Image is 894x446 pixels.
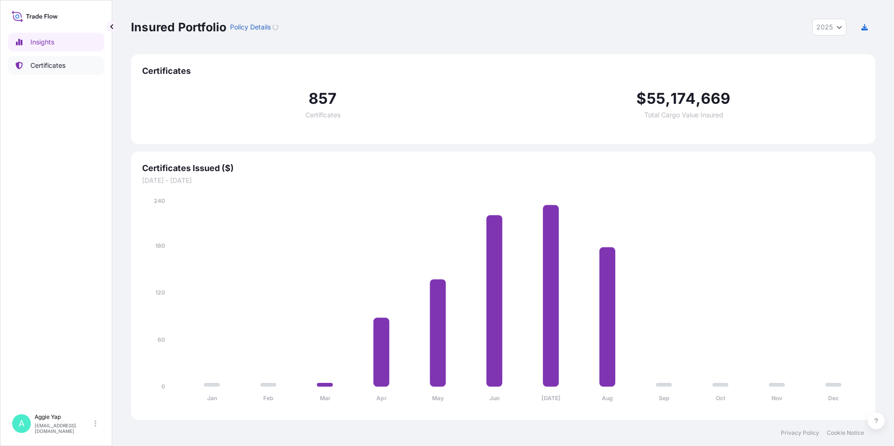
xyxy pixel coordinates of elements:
div: Loading [273,24,278,30]
span: 55 [647,91,665,106]
tspan: Feb [263,395,274,402]
tspan: Apr [376,395,387,402]
span: Certificates Issued ($) [142,163,864,174]
tspan: 60 [158,336,165,343]
p: Certificates [30,61,65,70]
a: Cookie Notice [827,429,864,437]
tspan: Nov [771,395,783,402]
tspan: 180 [155,242,165,249]
span: 2025 [816,22,833,32]
p: Insured Portfolio [131,20,226,35]
tspan: Aug [602,395,613,402]
tspan: Jun [490,395,499,402]
span: A [19,419,24,428]
tspan: Jan [207,395,217,402]
span: , [665,91,670,106]
button: Year Selector [812,19,846,36]
span: 174 [670,91,696,106]
button: Loading [273,20,278,35]
tspan: Dec [828,395,839,402]
span: 857 [309,91,337,106]
a: Insights [8,33,104,51]
span: $ [636,91,646,106]
p: Insights [30,37,54,47]
span: Certificates [142,65,864,77]
span: Certificates [305,112,340,118]
tspan: Sep [659,395,670,402]
tspan: 0 [161,383,165,390]
tspan: Oct [716,395,726,402]
p: Policy Details [230,22,271,32]
p: Aggie Yap [35,413,93,421]
a: Certificates [8,56,104,75]
tspan: Mar [320,395,331,402]
tspan: [DATE] [541,395,561,402]
span: [DATE] - [DATE] [142,176,864,185]
tspan: May [432,395,444,402]
tspan: 120 [155,289,165,296]
span: Total Cargo Value Insured [644,112,723,118]
p: [EMAIL_ADDRESS][DOMAIN_NAME] [35,423,93,434]
tspan: 240 [154,197,165,204]
a: Privacy Policy [781,429,819,437]
span: , [696,91,701,106]
span: 669 [701,91,731,106]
